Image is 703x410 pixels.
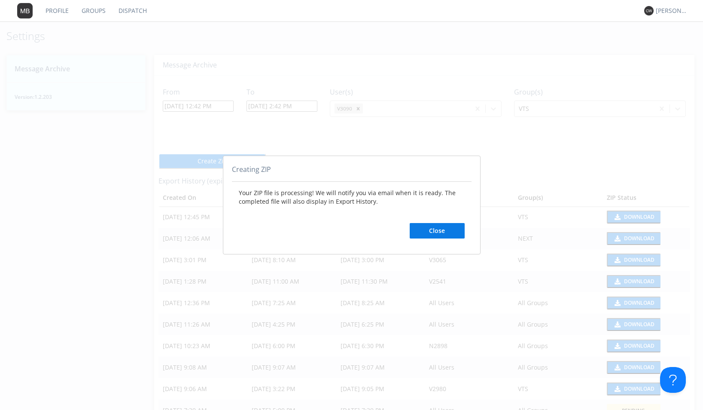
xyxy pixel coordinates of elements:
[232,182,472,245] div: Your ZIP file is processing! We will notify you via email when it is ready. The completed file wi...
[410,223,465,239] button: Close
[232,165,472,182] div: Creating ZIP
[656,6,688,15] div: [PERSON_NAME] *
[17,3,33,18] img: 373638.png
[223,156,481,254] div: abcd
[660,367,686,393] iframe: Toggle Customer Support
[644,6,654,15] img: 373638.png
